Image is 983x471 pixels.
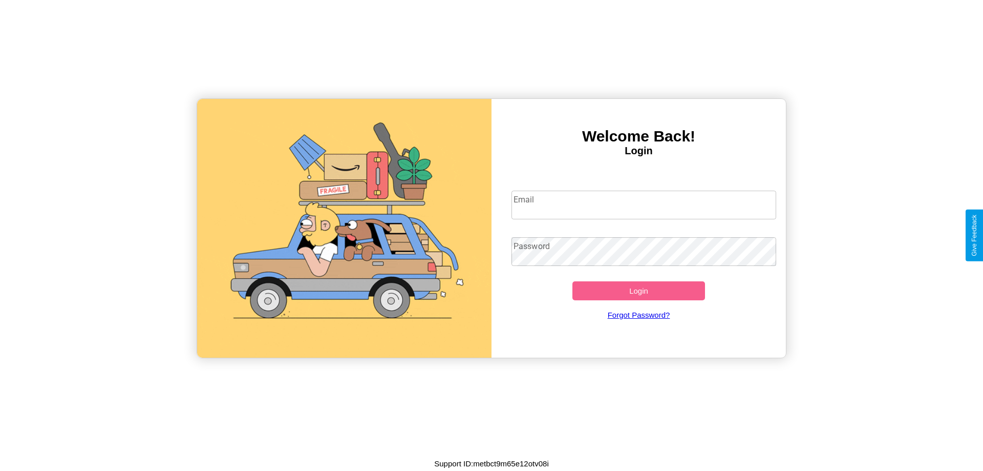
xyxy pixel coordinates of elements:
[197,99,491,358] img: gif
[572,281,705,300] button: Login
[491,145,786,157] h4: Login
[434,457,548,470] p: Support ID: metbct9m65e12otv08i
[971,215,978,256] div: Give Feedback
[491,128,786,145] h3: Welcome Back!
[506,300,772,330] a: Forgot Password?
